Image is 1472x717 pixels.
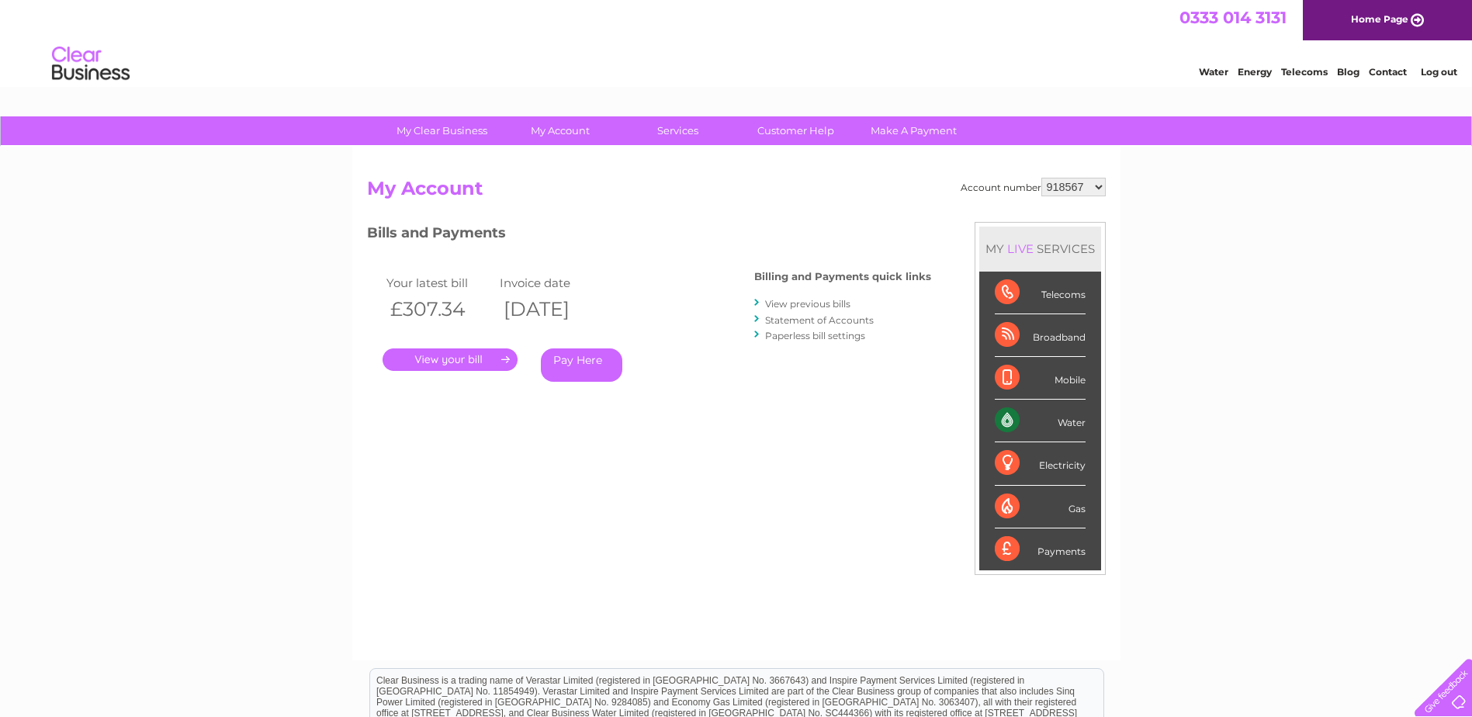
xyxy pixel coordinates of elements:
[754,271,931,282] h4: Billing and Payments quick links
[496,116,624,145] a: My Account
[367,178,1106,207] h2: My Account
[1004,241,1037,256] div: LIVE
[961,178,1106,196] div: Account number
[383,272,496,293] td: Your latest bill
[1337,66,1359,78] a: Blog
[995,314,1086,357] div: Broadband
[1281,66,1328,78] a: Telecoms
[383,293,496,325] th: £307.34
[614,116,742,145] a: Services
[383,348,518,371] a: .
[995,357,1086,400] div: Mobile
[979,227,1101,271] div: MY SERVICES
[995,528,1086,570] div: Payments
[1199,66,1228,78] a: Water
[496,293,609,325] th: [DATE]
[850,116,978,145] a: Make A Payment
[995,272,1086,314] div: Telecoms
[51,40,130,88] img: logo.png
[995,486,1086,528] div: Gas
[370,9,1103,75] div: Clear Business is a trading name of Verastar Limited (registered in [GEOGRAPHIC_DATA] No. 3667643...
[732,116,860,145] a: Customer Help
[1179,8,1287,27] a: 0333 014 3131
[367,222,931,249] h3: Bills and Payments
[378,116,506,145] a: My Clear Business
[541,348,622,382] a: Pay Here
[765,314,874,326] a: Statement of Accounts
[496,272,609,293] td: Invoice date
[995,442,1086,485] div: Electricity
[995,400,1086,442] div: Water
[765,298,850,310] a: View previous bills
[1238,66,1272,78] a: Energy
[1421,66,1457,78] a: Log out
[765,330,865,341] a: Paperless bill settings
[1369,66,1407,78] a: Contact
